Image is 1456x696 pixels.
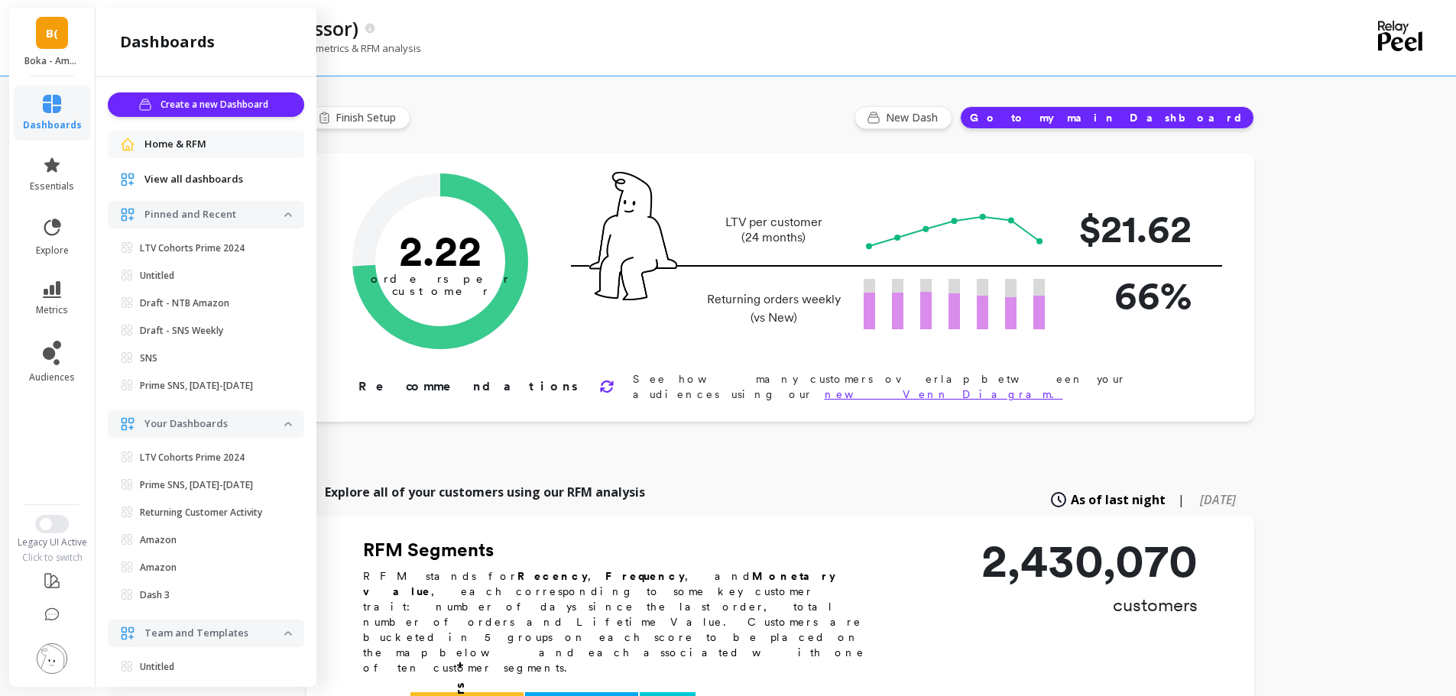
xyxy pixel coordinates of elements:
[140,452,245,464] p: LTV Cohorts Prime 2024
[702,290,845,327] p: Returning orders weekly (vs New)
[981,593,1198,617] p: customers
[30,180,74,193] span: essentials
[24,55,80,67] p: Boka - Amazon (Essor)
[517,570,588,582] b: Recency
[358,377,581,396] p: Recommendations
[120,207,135,222] img: navigation item icon
[1200,491,1236,508] span: [DATE]
[1071,490,1166,509] span: As of last night
[144,172,243,187] span: View all dashboards
[120,137,135,152] img: navigation item icon
[363,568,883,675] p: RFM stands for , , and , each corresponding to some key customer trait: number of days since the ...
[144,207,284,222] p: Pinned and Recent
[36,304,68,316] span: metrics
[284,422,292,426] img: down caret icon
[144,416,284,432] p: Your Dashboards
[981,538,1198,584] p: 2,430,070
[363,538,883,562] h2: RFM Segments
[120,31,215,53] h2: dashboards
[140,507,262,519] p: Returning Customer Activity
[36,244,69,257] span: explore
[29,371,75,384] span: audiences
[284,212,292,217] img: down caret icon
[140,242,245,254] p: LTV Cohorts Prime 2024
[140,589,170,601] p: Dash 3
[140,297,229,309] p: Draft - NTB Amazon
[140,270,174,282] p: Untitled
[391,284,488,298] tspan: customer
[23,119,82,131] span: dashboards
[8,536,97,549] div: Legacy UI Active
[825,388,1063,400] a: new Venn Diagram.
[306,106,410,129] button: Finish Setup
[1069,267,1192,324] p: 66%
[120,172,135,187] img: navigation item icon
[325,483,645,501] p: Explore all of your customers using our RFM analysis
[140,661,174,673] p: Untitled
[144,626,284,641] p: Team and Templates
[144,172,292,187] a: View all dashboards
[589,172,677,300] img: pal seatted on line
[633,371,1205,402] p: See how many customers overlap between your audiences using our
[140,325,223,337] p: Draft - SNS Weekly
[1069,200,1192,257] p: $21.62
[161,97,273,112] span: Create a new Dashboard
[702,215,845,245] p: LTV per customer (24 months)
[605,570,685,582] b: Frequency
[108,92,304,117] button: Create a new Dashboard
[120,416,135,432] img: navigation item icon
[1178,490,1185,509] span: |
[35,515,69,533] button: Switch to New UI
[8,552,97,564] div: Click to switch
[140,380,253,392] p: Prime SNS, [DATE]-[DATE]
[37,643,67,674] img: profile picture
[140,479,253,491] p: Prime SNS, [DATE]-[DATE]
[336,110,400,125] span: Finish Setup
[960,106,1254,129] button: Go to my main Dashboard
[854,106,952,129] button: New Dash
[140,352,157,364] p: SNS
[120,626,135,641] img: navigation item icon
[399,225,482,276] text: 2.22
[371,272,510,286] tspan: orders per
[284,631,292,636] img: down caret icon
[140,562,177,574] p: Amazon
[144,137,206,152] span: Home & RFM
[140,534,177,546] p: Amazon
[886,110,942,125] span: New Dash
[46,24,58,42] span: B(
